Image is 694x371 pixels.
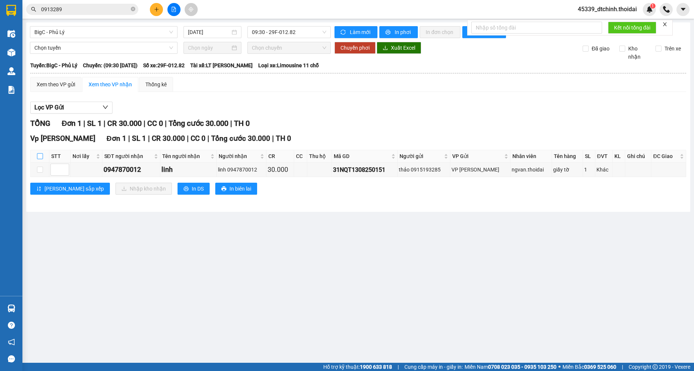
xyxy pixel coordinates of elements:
span: plus [154,7,159,12]
span: Cung cấp máy in - giấy in: [404,363,463,371]
span: Mã GD [334,152,389,160]
span: CC 0 [191,134,206,143]
span: aim [188,7,194,12]
span: Kho nhận [625,44,650,61]
span: Miền Nam [465,363,556,371]
strong: 0708 023 035 - 0935 103 250 [488,364,556,370]
span: CR 30.000 [152,134,185,143]
img: warehouse-icon [7,67,15,75]
input: Tìm tên, số ĐT hoặc mã đơn [41,5,129,13]
span: 1 [651,3,654,9]
span: TH 0 [276,134,291,143]
span: TỔNG [30,119,50,128]
span: down [102,104,108,110]
button: Chuyển phơi [334,42,376,54]
span: Trên xe [661,44,684,53]
div: ngvan.thoidai [512,166,550,174]
th: ĐVT [595,150,613,163]
div: 30.000 [268,164,293,175]
span: Tên người nhận [162,152,209,160]
span: caret-down [680,6,687,13]
strong: 0369 525 060 [584,364,616,370]
span: | [622,363,623,371]
span: | [272,134,274,143]
span: download [383,45,388,51]
span: Chuyển phát nhanh: [GEOGRAPHIC_DATA] - [GEOGRAPHIC_DATA] [5,32,70,59]
span: file-add [171,7,176,12]
th: STT [49,150,71,163]
span: printer [183,186,189,192]
img: phone-icon [663,6,670,13]
span: close [662,22,667,27]
span: In phơi [395,28,412,36]
th: CC [294,150,307,163]
span: | [165,119,167,128]
span: CC 0 [147,119,163,128]
span: VP Gửi [452,152,503,160]
th: CR [266,150,294,163]
span: | [83,119,85,128]
span: Người gửi [400,152,443,160]
span: | [148,134,150,143]
span: SL 1 [87,119,102,128]
span: Xuất Excel [391,44,415,52]
img: warehouse-icon [7,49,15,56]
img: icon-new-feature [646,6,653,13]
img: warehouse-icon [7,30,15,38]
button: Kết nối tổng đài [608,22,656,34]
div: giấy tờ [553,166,582,174]
span: search [31,7,36,12]
span: Làm mới [350,28,371,36]
span: message [8,355,15,362]
span: | [187,134,189,143]
button: file-add [167,3,181,16]
span: Đơn 1 [107,134,126,143]
span: In biên lai [229,185,251,193]
span: Chọn chuyến [252,42,327,53]
button: caret-down [676,3,690,16]
th: Thu hộ [307,150,332,163]
span: 09:30 - 29F-012.82 [252,27,327,38]
span: In DS [192,185,204,193]
span: Tổng cước 30.000 [169,119,228,128]
span: SĐT người nhận [104,152,152,160]
div: Xem theo VP gửi [37,80,75,89]
button: Lọc VP Gửi [30,102,112,114]
div: linh 0947870012 [218,166,265,174]
span: Nơi lấy [73,152,95,160]
button: sort-ascending[PERSON_NAME] sắp xếp [30,183,110,195]
th: Ghi chú [625,150,651,163]
button: syncLàm mới [334,26,377,38]
span: close-circle [131,7,135,11]
span: | [128,134,130,143]
div: 31NQT1308250151 [333,165,396,174]
span: ⚪️ [558,365,561,368]
b: Tuyến: BigC - Phủ Lý [30,62,77,68]
button: printerIn phơi [379,26,418,38]
span: SL 1 [132,134,146,143]
div: linh [161,164,215,175]
span: | [207,134,209,143]
span: sync [340,30,347,35]
input: Chọn ngày [188,44,230,52]
button: printerIn DS [178,183,210,195]
span: | [230,119,232,128]
div: Thống kê [145,80,167,89]
sup: 1 [650,3,656,9]
span: CR 30.000 [107,119,142,128]
input: Nhập số tổng đài [471,22,602,34]
th: KL [613,150,625,163]
img: warehouse-icon [7,304,15,312]
span: printer [385,30,392,35]
span: Số xe: 29F-012.82 [143,61,185,69]
span: | [398,363,399,371]
td: 31NQT1308250151 [332,163,397,177]
div: thảo 0915193285 [399,166,449,174]
div: Khác [596,166,611,174]
span: Lọc VP Gửi [34,103,64,112]
span: TH 0 [234,119,250,128]
span: ĐC Giao [653,152,678,160]
span: BigC - Phủ Lý [34,27,173,38]
span: sort-ascending [36,186,41,192]
strong: 1900 633 818 [360,364,392,370]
